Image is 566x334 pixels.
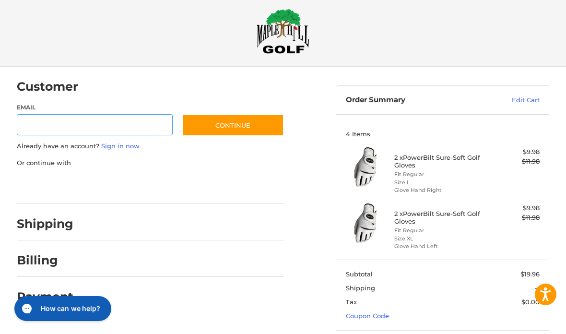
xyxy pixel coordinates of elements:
li: Glove Hand Right [394,186,489,194]
span: Tax [346,298,357,306]
a: Sign in now [101,142,140,150]
span: -- [535,284,540,292]
iframe: PayPal-paylater [95,177,167,194]
li: Glove Hand Left [394,242,489,250]
div: $9.98 [491,147,540,157]
a: Edit Cart [478,95,540,105]
li: Fit Regular [394,170,489,179]
h4: 2 x PowerBilt Sure-Soft Golf Gloves [394,154,489,169]
h2: Billing [17,253,73,268]
h2: Payment [17,289,73,304]
span: $0.00 [521,298,540,306]
h3: 4 Items [346,130,540,138]
iframe: Gorgias live chat messenger [10,293,114,324]
span: Shipping [346,284,375,292]
h3: Order Summary [346,95,478,105]
div: $11.98 [491,157,540,167]
label: Email [17,103,173,112]
button: Continue [182,114,284,136]
h2: Shipping [17,216,73,231]
img: Maple Hill Golf [257,9,309,54]
li: Size XL [394,235,489,243]
li: Size L [394,179,489,187]
iframe: PayPal-paypal [13,177,85,194]
p: Already have an account? [17,142,284,151]
p: Or continue with [17,158,284,168]
div: $11.98 [491,213,540,223]
span: $19.96 [520,270,540,278]
div: $9.98 [491,203,540,213]
h4: 2 x PowerBilt Sure-Soft Golf Gloves [394,210,489,226]
h2: Customer [17,79,78,94]
li: Fit Regular [394,227,489,235]
a: Coupon Code [346,312,389,320]
span: Subtotal [346,270,373,278]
